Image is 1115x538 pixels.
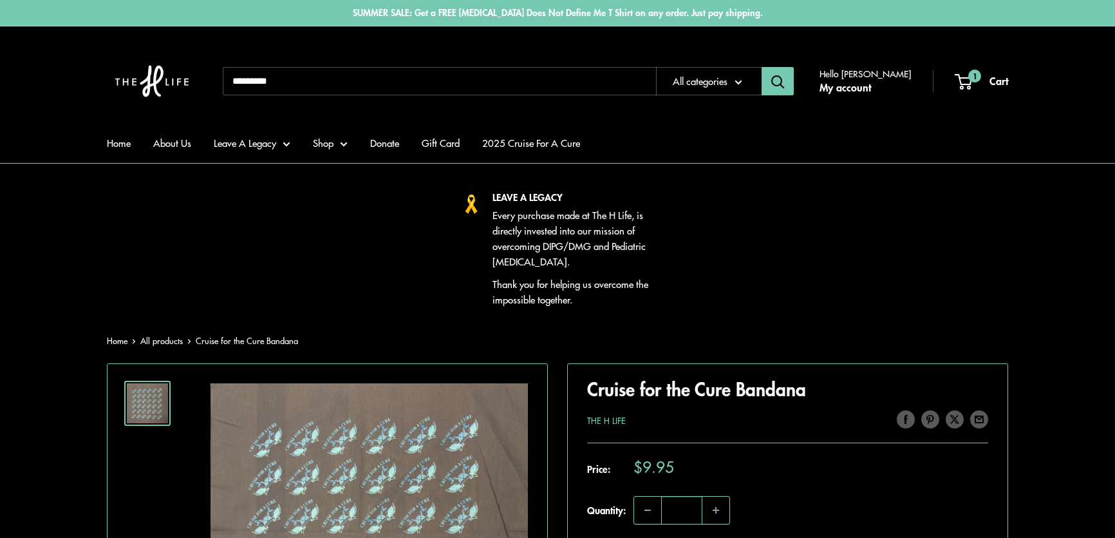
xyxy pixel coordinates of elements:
a: My account [820,78,871,97]
a: Share by email [970,409,988,428]
input: Search... [223,67,656,95]
a: Share on Facebook [897,409,915,428]
h1: Cruise for the Cure Bandana [587,376,988,402]
a: About Us [153,134,191,152]
a: Donate [370,134,399,152]
nav: Breadcrumb [107,333,298,349]
a: 1 Cart [956,72,1008,91]
a: Leave A Legacy [214,134,290,152]
button: Decrease quantity [634,497,661,524]
span: Cart [989,73,1008,88]
p: LEAVE A LEGACY [492,189,653,205]
a: 2025 Cruise For A Cure [482,134,580,152]
a: Home [107,134,131,152]
a: Gift Card [422,134,460,152]
a: All products [140,334,183,347]
span: Hello [PERSON_NAME] [820,65,911,82]
span: 1 [968,70,981,82]
button: Increase quantity [702,497,729,524]
span: Cruise for the Cure Bandana [196,334,298,347]
p: Every purchase made at The H Life, is directly invested into our mission of overcoming DIPG/DMG a... [492,207,653,269]
img: Cruise for the Cure Bandana [127,383,168,423]
label: Quantity: [587,492,633,524]
span: $9.95 [633,459,674,474]
a: Pin on Pinterest [921,409,939,428]
span: Price: [587,459,633,478]
a: Home [107,334,127,347]
img: The H Life [107,39,197,123]
a: The H Life [587,414,626,427]
p: Thank you for helping us overcome the impossible together. [492,276,653,307]
button: Search [762,67,794,95]
a: Shop [313,134,348,152]
input: Quantity [661,497,702,524]
a: Tweet on Twitter [946,409,964,428]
